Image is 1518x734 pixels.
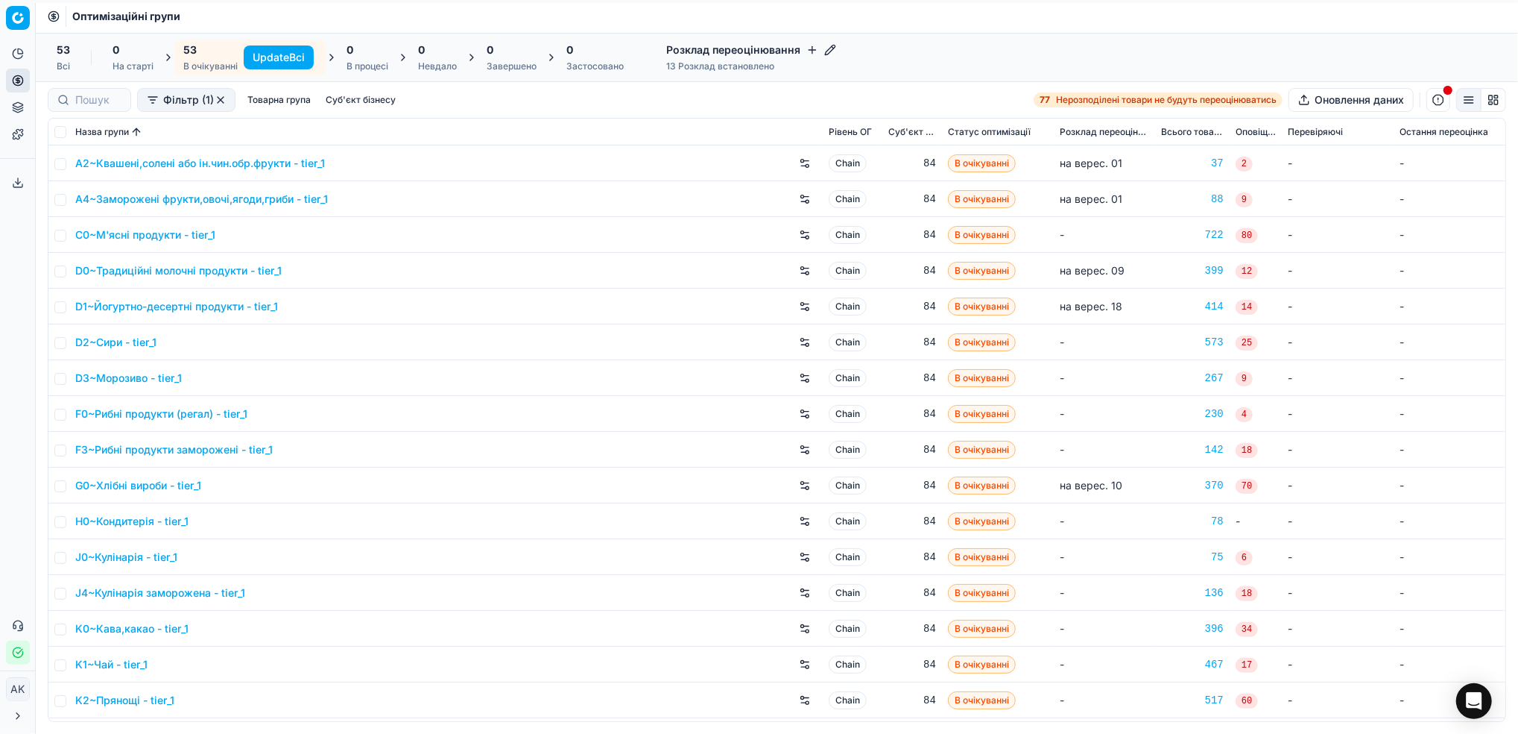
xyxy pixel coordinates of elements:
a: 75 [1161,550,1224,565]
div: 84 [888,299,936,314]
nav: breadcrumb [72,9,180,24]
button: UpdateВсі [244,46,314,69]
div: 84 [888,371,936,386]
span: Chain [829,369,867,387]
span: Перевіряючі [1288,126,1343,138]
span: Chain [829,226,867,244]
span: Суб'єкт бізнесу [888,126,936,138]
a: 722 [1161,228,1224,242]
td: - [1282,324,1394,360]
td: - [1282,181,1394,217]
td: - [1394,289,1505,324]
a: J4~Кулінарія заморожена - tier_1 [75,586,245,600]
button: Фільтр (1) [137,88,235,112]
span: 18 [1236,443,1258,458]
span: В очікуванні [948,477,1016,495]
td: - [1282,539,1394,575]
span: Chain [829,656,867,674]
a: 78 [1161,514,1224,529]
div: 467 [1161,657,1224,672]
span: Оповіщення [1236,126,1276,138]
h4: Розклад переоцінювання [666,43,836,57]
button: Товарна група [241,91,317,109]
span: Chain [829,691,867,709]
span: 70 [1236,479,1258,494]
span: 18 [1236,586,1258,601]
button: Sorted by Назва групи ascending [129,125,144,139]
span: В очікуванні [948,512,1016,530]
span: Всього товарів [1161,126,1224,138]
span: Chain [829,548,867,566]
span: 9 [1236,192,1253,207]
span: Chain [829,154,867,172]
div: 13 Розклад встановлено [666,60,836,72]
button: Оновлення даних [1288,88,1414,112]
span: на верес. 10 [1060,479,1122,492]
span: 0 [347,43,353,57]
span: Chain [829,190,867,208]
div: 84 [888,657,936,672]
span: Нерозподілені товари не будуть переоцінюватись [1056,94,1277,106]
div: 84 [888,407,936,421]
span: 25 [1236,336,1258,351]
span: Chain [829,584,867,602]
td: - [1054,539,1155,575]
div: В очікуванні [183,60,238,72]
span: Chain [829,477,867,495]
span: Chain [829,620,867,638]
a: 77Нерозподілені товари не будуть переоцінюватись [1034,92,1283,107]
td: - [1394,647,1505,683]
span: В очікуванні [948,691,1016,709]
span: 80 [1236,228,1258,243]
div: Невдало [418,60,457,72]
td: - [1394,575,1505,611]
a: 396 [1161,621,1224,636]
td: - [1282,468,1394,504]
div: 84 [888,442,936,457]
span: 12 [1236,264,1258,279]
span: Chain [829,298,867,316]
td: - [1282,360,1394,396]
span: 17 [1236,658,1258,673]
td: - [1054,396,1155,432]
span: 0 [566,43,573,57]
span: В очікуванні [948,405,1016,423]
a: K1~Чай - tier_1 [75,657,148,672]
a: G0~Хлібні вироби - tier_1 [75,478,201,493]
span: В очікуванні [948,333,1016,351]
div: 267 [1161,371,1224,386]
a: 230 [1161,407,1224,421]
td: - [1394,468,1505,504]
a: 142 [1161,442,1224,457]
td: - [1394,683,1505,718]
span: Chain [829,405,867,423]
a: 517 [1161,693,1224,708]
span: AK [7,678,29,700]
div: 84 [888,514,936,529]
td: - [1394,504,1505,539]
span: 60 [1236,694,1258,709]
td: - [1394,360,1505,396]
a: 370 [1161,478,1224,493]
td: - [1282,432,1394,468]
span: Статус оптимізації [948,126,1031,138]
span: 53 [57,43,70,57]
div: 84 [888,156,936,171]
span: Рівень OГ [829,126,872,138]
td: - [1054,217,1155,253]
span: В очікуванні [948,548,1016,566]
a: F0~Рибні продукти (регал) - tier_1 [75,407,247,421]
a: 136 [1161,586,1224,600]
a: 414 [1161,299,1224,314]
span: Chain [829,333,867,351]
td: - [1394,181,1505,217]
a: D0~Традиційні молочні продукти - tier_1 [75,263,282,278]
div: 399 [1161,263,1224,278]
div: 84 [888,550,936,565]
